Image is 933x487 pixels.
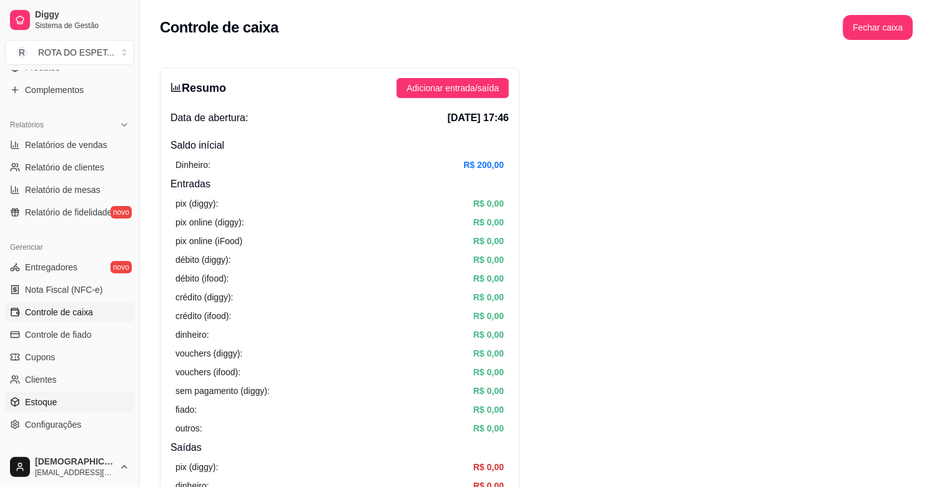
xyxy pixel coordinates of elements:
button: Fechar caixa [843,15,913,40]
span: Relatórios de vendas [25,139,107,151]
div: Gerenciar [5,237,134,257]
h4: Saldo inícial [170,138,509,153]
button: Select a team [5,40,134,65]
h4: Entradas [170,177,509,192]
article: R$ 0,00 [473,460,504,474]
article: outros: [175,421,202,435]
a: Relatórios de vendas [5,135,134,155]
article: débito (ifood): [175,272,229,285]
article: pix (diggy): [175,197,218,210]
span: Complementos [25,84,84,96]
button: Adicionar entrada/saída [397,78,509,98]
article: crédito (diggy): [175,290,234,304]
div: ROTA DO ESPET ... [38,46,114,59]
article: fiado: [175,403,197,416]
a: Entregadoresnovo [5,257,134,277]
article: R$ 0,00 [473,215,504,229]
article: R$ 0,00 [473,421,504,435]
span: [DEMOGRAPHIC_DATA] [35,456,114,468]
article: R$ 0,00 [473,384,504,398]
span: Cupons [25,351,55,363]
article: R$ 0,00 [473,328,504,342]
span: Controle de fiado [25,328,92,341]
span: bar-chart [170,82,182,93]
a: Relatório de mesas [5,180,134,200]
a: Relatório de fidelidadenovo [5,202,134,222]
span: Relatório de fidelidade [25,206,112,219]
span: Data de abertura: [170,111,249,125]
article: R$ 0,00 [473,234,504,248]
a: Configurações [5,415,134,435]
h4: Saídas [170,440,509,455]
span: Sistema de Gestão [35,21,129,31]
article: sem pagamento (diggy): [175,384,270,398]
span: Nota Fiscal (NFC-e) [25,283,102,296]
article: R$ 0,00 [473,253,504,267]
article: R$ 0,00 [473,347,504,360]
h3: Resumo [170,79,226,97]
a: Estoque [5,392,134,412]
a: Complementos [5,80,134,100]
a: DiggySistema de Gestão [5,5,134,35]
button: [DEMOGRAPHIC_DATA][EMAIL_ADDRESS][DOMAIN_NAME] [5,452,134,482]
span: Estoque [25,396,57,408]
article: crédito (ifood): [175,309,231,323]
article: débito (diggy): [175,253,231,267]
article: pix online (iFood) [175,234,242,248]
span: Diggy [35,9,129,21]
a: Cupons [5,347,134,367]
span: Entregadores [25,261,77,273]
span: Relatório de clientes [25,161,104,174]
a: Controle de fiado [5,325,134,345]
article: R$ 0,00 [473,197,504,210]
span: [EMAIL_ADDRESS][DOMAIN_NAME] [35,468,114,478]
a: Nota Fiscal (NFC-e) [5,280,134,300]
article: R$ 0,00 [473,272,504,285]
span: Configurações [25,418,81,431]
article: pix online (diggy): [175,215,244,229]
span: R [16,46,28,59]
h2: Controle de caixa [160,17,279,37]
a: Controle de caixa [5,302,134,322]
article: vouchers (diggy): [175,347,242,360]
a: Relatório de clientes [5,157,134,177]
span: Adicionar entrada/saída [407,81,499,95]
span: Clientes [25,373,57,386]
article: R$ 0,00 [473,403,504,416]
article: R$ 0,00 [473,365,504,379]
article: vouchers (ifood): [175,365,240,379]
span: Relatório de mesas [25,184,101,196]
article: dinheiro: [175,328,209,342]
span: [DATE] 17:46 [448,111,509,125]
article: R$ 0,00 [473,309,504,323]
article: pix (diggy): [175,460,218,474]
article: R$ 0,00 [473,290,504,304]
article: R$ 200,00 [463,158,504,172]
span: Controle de caixa [25,306,93,318]
a: Clientes [5,370,134,390]
article: Dinheiro: [175,158,210,172]
span: Relatórios [10,120,44,130]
